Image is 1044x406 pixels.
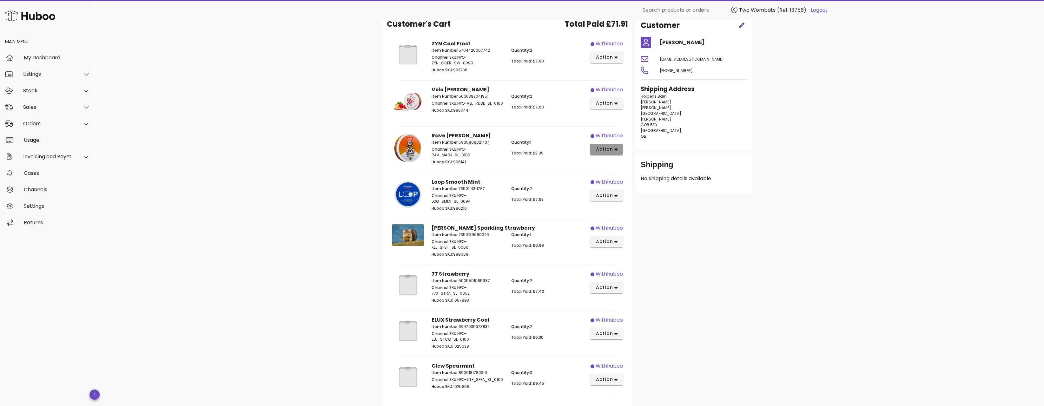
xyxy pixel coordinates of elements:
[590,52,623,63] button: action
[432,147,504,158] p: NPO-RAV_MADJ_SL_0100
[590,144,623,155] button: action
[511,197,544,202] span: Total Paid: £7.98
[23,71,75,77] div: Listings
[641,134,646,139] span: GB
[432,298,504,303] p: 1007893
[432,324,459,329] span: Item Number:
[4,9,55,23] img: Huboo Logo
[511,232,530,237] span: Quantity:
[511,186,583,192] p: 2
[432,101,457,106] span: Channel SKU:
[641,111,681,116] span: [GEOGRAPHIC_DATA]
[432,224,535,232] strong: [PERSON_NAME] Sparkling Strawberry
[511,150,544,156] span: Total Paid: £3.09
[595,192,613,199] span: action
[432,285,504,296] p: NPO-77X_STRA_SL_0052
[641,99,671,105] span: [PERSON_NAME]
[432,55,457,60] span: Channel SKU:
[432,48,459,53] span: Item Number:
[596,316,623,324] div: withhuboo
[432,316,489,324] strong: ELUX Strawberry Cool
[432,331,504,342] p: NPO-ELU_STCO_SL_0100
[596,86,623,94] div: withhuboo
[641,122,657,128] span: CO8 5DY
[432,344,453,349] span: Huboo SKU:
[596,270,623,278] div: withhuboo
[432,239,457,244] span: Channel SKU:
[392,86,424,118] img: Product Image
[432,186,459,191] span: Item Number:
[432,232,459,237] span: Item Number:
[432,206,453,211] span: Huboo SKU:
[641,105,671,110] span: [PERSON_NAME]
[432,252,504,257] p: 998069
[511,94,530,99] span: Quantity:
[24,187,90,193] div: Channels
[590,190,623,201] button: action
[590,98,623,109] button: action
[432,239,504,250] p: NPO-KEL_SPST_SL_0060
[432,270,469,278] strong: 77 Strawberry
[596,178,623,186] div: withhuboo
[24,203,90,209] div: Settings
[432,331,457,336] span: Channel SKU:
[641,20,680,31] h2: Customer
[432,206,504,211] p: 996210
[511,324,583,330] p: 2
[432,285,457,290] span: Channel SKU:
[23,154,75,160] div: Invoicing and Payments
[590,374,623,385] button: action
[595,54,613,61] span: action
[432,67,504,73] p: 993738
[432,370,459,375] span: Item Number:
[392,178,424,210] img: Product Image
[590,236,623,247] button: action
[432,178,480,186] strong: Loop Smooth Mint
[641,160,747,175] div: Shipping
[595,100,613,107] span: action
[387,18,451,30] span: Customer's Cart
[511,243,544,248] span: Total Paid: £0.99
[596,132,623,140] div: withhuboo
[432,40,471,47] strong: ZYN Cool Frost
[24,219,90,226] div: Returns
[660,68,693,73] span: [PHONE_NUMBER]
[432,140,504,145] p: 5905909021437
[641,85,747,94] h3: Shipping Address
[392,224,424,246] img: Product Image
[432,377,504,383] p: NPO-CLE_SPEA_SL_0100
[23,121,75,127] div: Orders
[432,232,504,238] p: 7350139080026
[432,298,453,303] span: Huboo SKU:
[641,175,747,182] p: No shipping details available
[24,137,90,143] div: Usage
[392,316,424,345] img: Product Image
[596,224,623,232] div: withhuboo
[432,132,491,139] strong: Rave [PERSON_NAME]
[511,370,583,376] p: 3
[432,67,453,73] span: Huboo SKU:
[432,101,504,106] p: NPO-VEL_RUBE_SL_0100
[511,278,530,283] span: Quantity:
[432,370,504,376] p: 8906181780316
[432,94,504,99] p: 5000393041951
[432,324,504,330] p: 6942035623837
[432,278,459,283] span: Item Number:
[565,18,628,30] span: Total Paid £71.91
[595,376,613,383] span: action
[511,58,544,64] span: Total Paid: £7.60
[596,40,623,48] div: withhuboo
[432,193,504,204] p: NPO-LOO_SMMI_SL_0094
[432,94,459,99] span: Item Number:
[24,55,90,61] div: My Dashboard
[432,108,504,113] p: 996044
[511,324,530,329] span: Quantity:
[392,362,424,391] img: Product Image
[511,289,544,294] span: Total Paid: £7.40
[595,284,613,291] span: action
[660,39,747,46] h4: [PERSON_NAME]
[432,140,459,145] span: Item Number:
[596,362,623,370] div: withhuboo
[432,55,504,66] p: NPO-ZYN_COFR_SW_0090
[432,344,504,349] p: 1025638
